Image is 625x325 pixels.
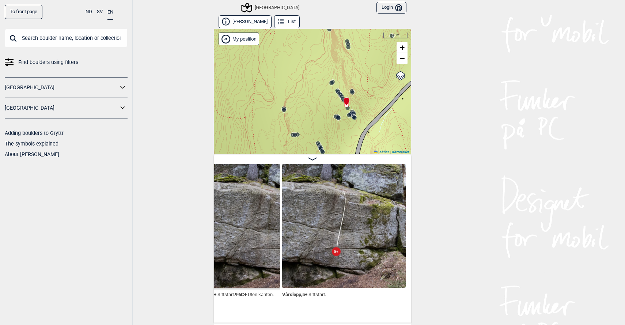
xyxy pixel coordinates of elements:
[248,292,274,297] p: Uten kanten.
[235,290,247,297] span: Ψ 6C+
[390,150,391,154] span: |
[219,15,272,28] button: [PERSON_NAME]
[374,150,389,154] a: Leaflet
[397,42,408,53] a: Zoom in
[274,15,300,28] button: List
[400,43,405,52] span: +
[5,141,58,147] a: The symbols explained
[5,82,118,93] a: [GEOGRAPHIC_DATA]
[219,33,259,45] div: Show my position
[282,290,307,297] span: Vårslepp , 5+
[107,5,113,20] button: EN
[383,33,408,38] div: 20 m
[394,68,408,84] a: Layers
[392,150,409,154] a: Kartverket
[282,164,406,288] img: Varslepp 200412
[5,5,42,19] a: To front page
[217,292,235,297] p: Sittstart.
[5,57,128,68] a: Find boulders using filters
[5,103,118,113] a: [GEOGRAPHIC_DATA]
[156,164,280,288] img: Den krever ikke muskler 200412
[97,5,103,19] button: SV
[5,130,64,136] a: Adding boulders to Gryttr
[376,2,406,14] button: Login
[400,54,405,63] span: −
[5,29,128,48] input: Search boulder name, location or collection
[308,292,326,297] p: Sittstart.
[5,151,59,157] a: About [PERSON_NAME]
[86,5,92,19] button: NO
[397,53,408,64] a: Zoom out
[242,3,299,12] div: [GEOGRAPHIC_DATA]
[18,57,78,68] span: Find boulders using filters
